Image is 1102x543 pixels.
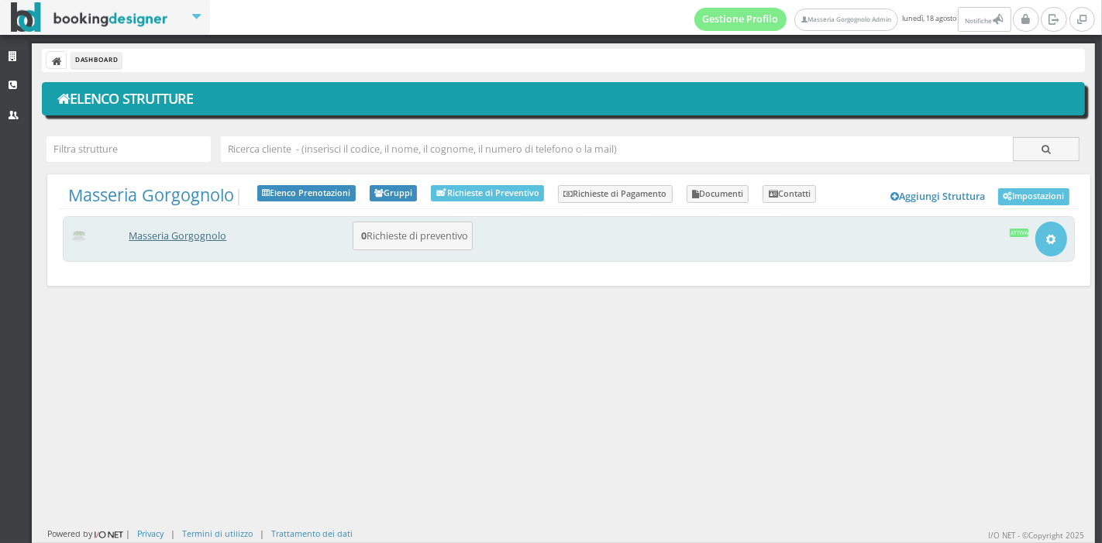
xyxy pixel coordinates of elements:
[1010,229,1029,236] div: Attiva
[257,185,356,202] a: Elenco Prenotazioni
[794,9,898,31] a: Masseria Gorgognolo Admin
[271,528,353,539] a: Trattamento dei dati
[260,528,264,539] div: |
[558,185,673,204] a: Richieste di Pagamento
[68,185,243,205] span: |
[68,184,234,206] a: Masseria Gorgognolo
[170,528,175,539] div: |
[687,185,749,204] a: Documenti
[182,528,253,539] a: Termini di utilizzo
[137,528,164,539] a: Privacy
[357,230,469,242] h5: Richieste di preventivo
[47,528,130,541] div: Powered by |
[11,2,168,33] img: BookingDesigner.com
[71,231,88,242] img: 0603869b585f11eeb13b0a069e529790_max100.png
[763,185,816,204] a: Contatti
[129,229,226,242] a: Masseria Gorgognolo
[998,188,1069,205] a: Impostazioni
[431,185,544,201] a: Richieste di Preventivo
[92,528,126,541] img: ionet_small_logo.png
[221,136,1014,162] input: Ricerca cliente - (inserisci il codice, il nome, il cognome, il numero di telefono o la mail)
[46,136,211,162] input: Filtra strutture
[353,222,473,250] button: 0Richieste di preventivo
[694,7,1014,32] span: lunedì, 18 agosto
[694,8,787,31] a: Gestione Profilo
[883,185,994,208] a: Aggiungi Struttura
[958,7,1011,32] button: Notifiche
[370,185,418,202] a: Gruppi
[362,229,367,242] b: 0
[71,52,122,69] li: Dashboard
[53,86,1075,112] h1: Elenco Strutture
